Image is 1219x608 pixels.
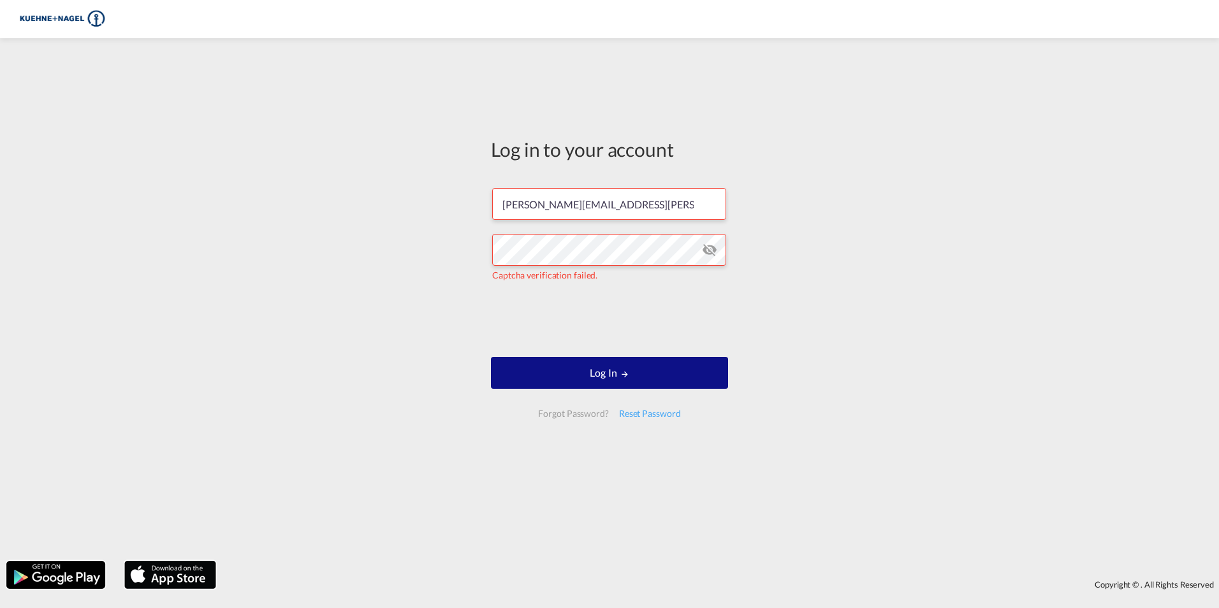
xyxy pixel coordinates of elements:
iframe: reCAPTCHA [513,294,706,344]
div: Forgot Password? [533,402,613,425]
div: Copyright © . All Rights Reserved [223,574,1219,595]
img: google.png [5,560,106,590]
button: LOGIN [491,357,728,389]
img: apple.png [123,560,217,590]
div: Reset Password [614,402,686,425]
span: Captcha verification failed. [492,270,597,280]
div: Log in to your account [491,136,728,163]
img: 36441310f41511efafde313da40ec4a4.png [19,5,105,34]
md-icon: icon-eye-off [702,242,717,257]
input: Enter email/phone number [492,188,726,220]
